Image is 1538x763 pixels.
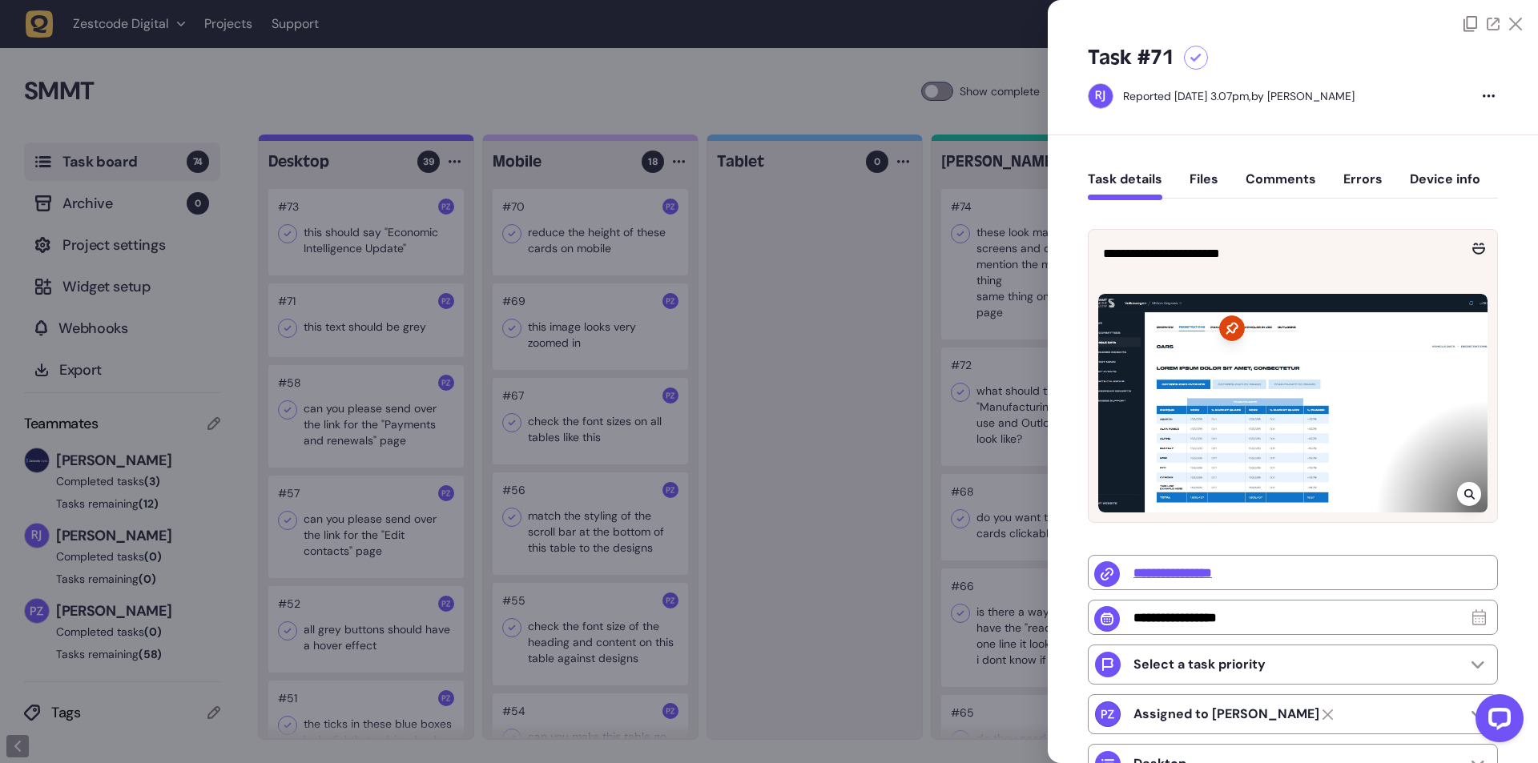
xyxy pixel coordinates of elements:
[1463,688,1530,755] iframe: LiveChat chat widget
[1246,171,1316,200] button: Comments
[1133,706,1319,722] strong: Paris Zisis
[1343,171,1383,200] button: Errors
[1088,171,1162,200] button: Task details
[1410,171,1480,200] button: Device info
[1123,89,1251,103] div: Reported [DATE] 3.07pm,
[1088,45,1174,70] h5: Task #71
[1190,171,1218,200] button: Files
[1089,84,1113,108] img: Riki-leigh Jones
[1133,657,1266,673] p: Select a task priority
[1123,88,1355,104] div: by [PERSON_NAME]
